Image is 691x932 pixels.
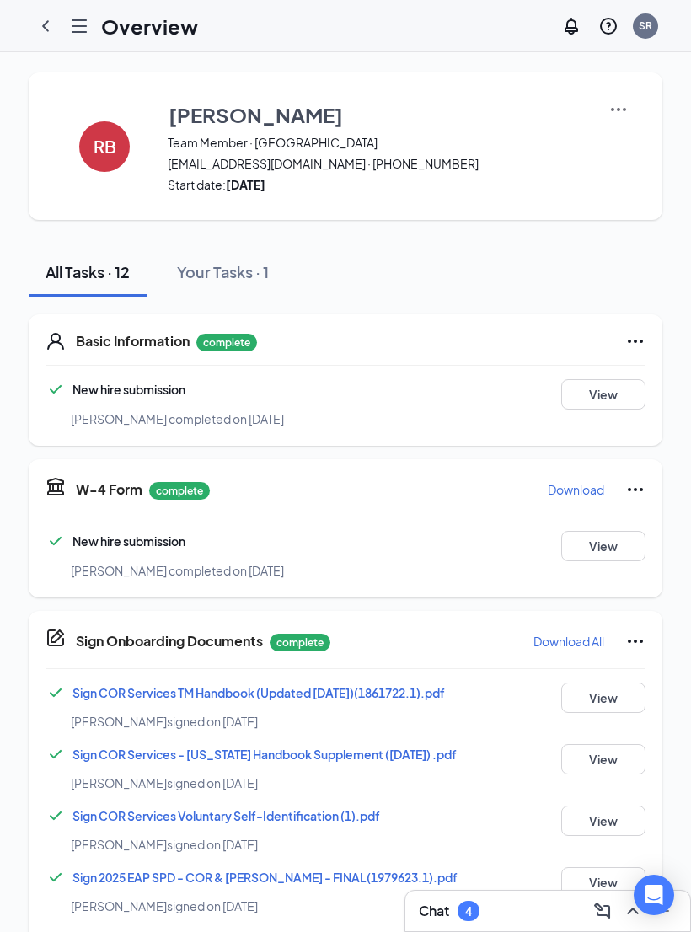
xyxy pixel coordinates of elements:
[561,379,645,410] button: View
[46,261,130,282] div: All Tasks · 12
[46,476,66,496] svg: TaxGovernmentIcon
[149,482,210,500] p: complete
[46,531,66,551] svg: Checkmark
[46,744,66,764] svg: Checkmark
[561,867,645,897] button: View
[623,901,643,921] svg: ChevronUp
[71,836,671,853] div: [PERSON_NAME] signed on [DATE]
[226,177,265,192] strong: [DATE]
[168,155,587,172] span: [EMAIL_ADDRESS][DOMAIN_NAME] · [PHONE_NUMBER]
[76,480,142,499] h5: W-4 Form
[46,867,66,887] svg: Checkmark
[465,904,472,919] div: 4
[196,334,257,351] p: complete
[270,634,330,651] p: complete
[46,331,66,351] svg: User
[72,533,185,549] span: New hire submission
[76,332,190,351] h5: Basic Information
[589,897,616,924] button: ComposeMessage
[72,870,458,885] a: Sign 2025 EAP SPD - COR & [PERSON_NAME] - FINAL(1979623.1).pdf
[592,901,613,921] svg: ComposeMessage
[72,808,380,823] a: Sign COR Services Voluntary Self-Identification (1).pdf
[634,875,674,915] div: Open Intercom Messenger
[533,628,605,655] button: Download All
[619,897,646,924] button: ChevronUp
[625,479,645,500] svg: Ellipses
[72,382,185,397] span: New hire submission
[177,261,269,282] div: Your Tasks · 1
[561,531,645,561] button: View
[46,628,66,648] svg: CompanyDocumentIcon
[46,379,66,399] svg: Checkmark
[598,16,619,36] svg: QuestionInfo
[548,481,604,498] p: Download
[71,411,284,426] span: [PERSON_NAME] completed on [DATE]
[94,141,116,153] h4: RB
[46,806,66,826] svg: Checkmark
[72,747,457,762] a: Sign COR Services - [US_STATE] Handbook Supplement ([DATE]) .pdf
[71,774,671,791] div: [PERSON_NAME] signed on [DATE]
[46,683,66,703] svg: Checkmark
[419,902,449,920] h3: Chat
[625,331,645,351] svg: Ellipses
[608,99,629,120] img: More Actions
[561,16,581,36] svg: Notifications
[69,16,89,36] svg: Hamburger
[62,99,147,193] button: RB
[71,713,671,730] div: [PERSON_NAME] signed on [DATE]
[35,16,56,36] svg: ChevronLeft
[168,99,587,130] button: [PERSON_NAME]
[71,563,284,578] span: [PERSON_NAME] completed on [DATE]
[625,631,645,651] svg: Ellipses
[169,100,343,129] h3: [PERSON_NAME]
[168,134,587,151] span: Team Member · [GEOGRAPHIC_DATA]
[547,476,605,503] button: Download
[101,12,198,40] h1: Overview
[561,683,645,713] button: View
[561,744,645,774] button: View
[561,806,645,836] button: View
[168,176,587,193] span: Start date:
[72,685,445,700] a: Sign COR Services TM Handbook (Updated [DATE])(1861722.1).pdf
[71,897,671,914] div: [PERSON_NAME] signed on [DATE]
[533,633,604,650] p: Download All
[76,632,263,651] h5: Sign Onboarding Documents
[639,19,652,33] div: SR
